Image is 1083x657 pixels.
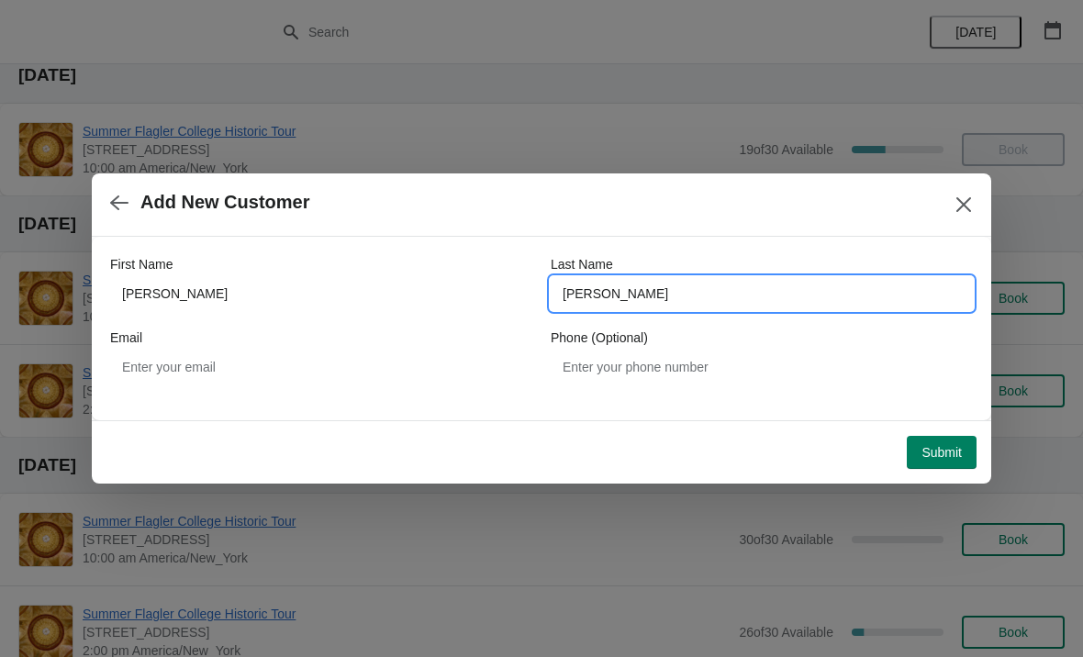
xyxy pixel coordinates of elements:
[110,255,173,273] label: First Name
[921,445,962,460] span: Submit
[110,277,532,310] input: John
[551,351,973,384] input: Enter your phone number
[551,328,648,347] label: Phone (Optional)
[551,255,613,273] label: Last Name
[140,192,309,213] h2: Add New Customer
[551,277,973,310] input: Smith
[907,436,977,469] button: Submit
[110,351,532,384] input: Enter your email
[110,328,142,347] label: Email
[947,188,980,221] button: Close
